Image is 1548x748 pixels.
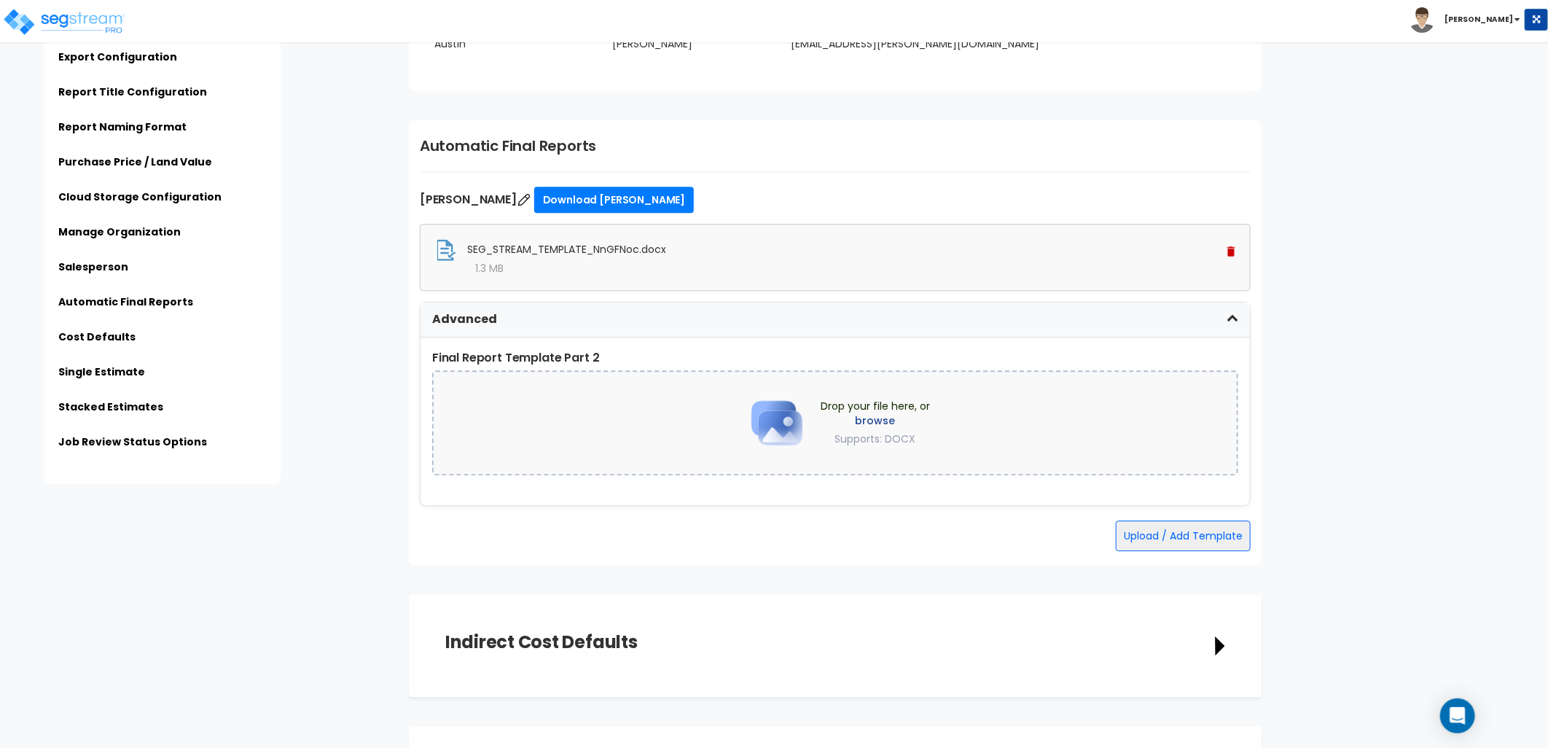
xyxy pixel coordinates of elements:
[58,295,193,309] a: Automatic Final Reports
[432,311,497,328] strong: Advanced
[821,413,930,428] label: browse
[58,400,163,414] a: Stacked Estimates
[445,631,638,653] h1: Indirect Cost Defaults
[534,187,694,213] a: Download [PERSON_NAME]
[1445,14,1513,25] b: [PERSON_NAME]
[58,190,222,204] a: Cloud Storage Configuration
[475,261,504,276] span: 1.3 MB
[467,242,666,257] span: SEG_STREAM_TEMPLATE_NnGFNoc.docx
[612,36,790,51] div: [PERSON_NAME]
[58,435,207,449] a: Job Review Status Options
[1227,246,1235,257] img: Trash Icon
[58,330,136,344] a: Cost Defaults
[58,225,181,239] a: Manage Organization
[1410,7,1435,33] img: avatar.png
[434,36,612,51] div: Austin
[740,386,813,459] img: Upload Icon
[420,187,1251,213] label: [PERSON_NAME]
[432,349,1238,367] label: Final Report Template Part 2
[1116,521,1251,551] button: Upload / Add Template
[58,155,212,169] a: Purchase Price / Land Value
[58,365,145,379] a: Single Estimate
[58,120,187,134] a: Report Naming Format
[2,7,126,36] img: logo_pro_r.png
[835,432,916,446] span: Supports: DOCX
[420,135,1251,157] h1: Automatic Final Reports
[58,50,177,64] a: Export Configuration
[58,260,128,274] a: Salesperson
[821,399,930,446] span: Drop your file here, or
[1440,698,1475,733] div: Open Intercom Messenger
[435,239,457,261] img: Uploaded File Icon
[517,192,531,207] img: Change Label
[58,85,207,99] a: Report Title Configuration
[791,36,1147,51] div: [EMAIL_ADDRESS][PERSON_NAME][DOMAIN_NAME]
